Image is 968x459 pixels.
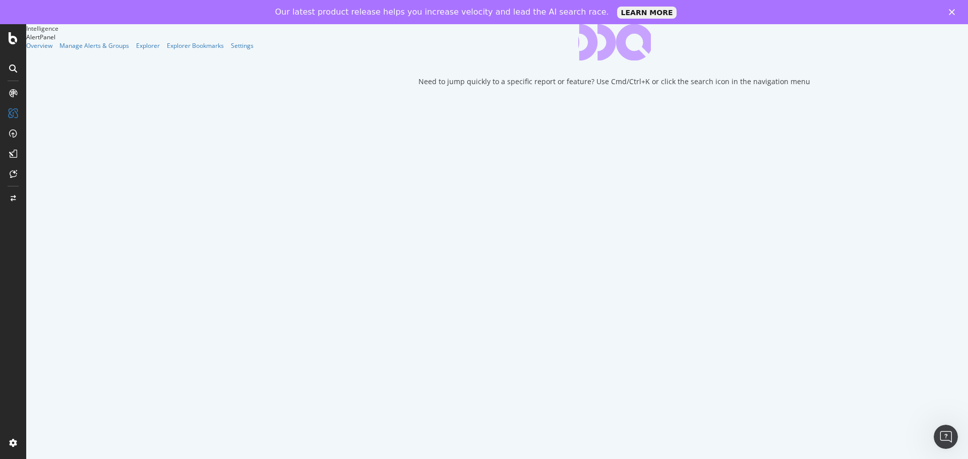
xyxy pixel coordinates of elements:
[26,24,261,33] div: Intelligence
[136,41,160,50] a: Explorer
[231,41,254,50] a: Settings
[578,24,651,60] div: animation
[59,41,129,50] a: Manage Alerts & Groups
[949,9,959,15] div: Close
[275,7,609,17] div: Our latest product release helps you increase velocity and lead the AI search race.
[26,41,52,50] a: Overview
[167,41,224,50] a: Explorer Bookmarks
[934,425,958,449] iframe: Intercom live chat
[617,7,677,19] a: LEARN MORE
[26,33,261,41] div: AlertPanel
[418,77,810,87] div: Need to jump quickly to a specific report or feature? Use Cmd/Ctrl+K or click the search icon in ...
